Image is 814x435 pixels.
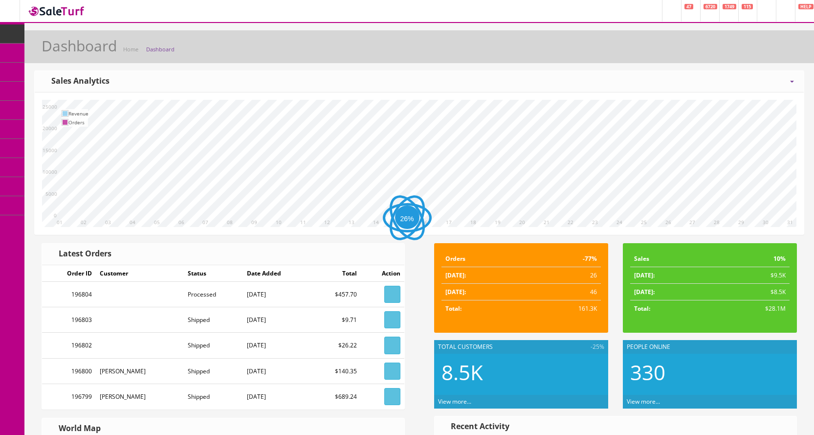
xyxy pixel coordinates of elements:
td: Orders [68,118,88,127]
td: Shipped [184,384,243,409]
td: 26 [524,267,600,284]
span: HELP [798,4,814,9]
td: $8.5K [710,284,790,300]
a: View more... [438,397,471,406]
td: 196800 [42,358,96,384]
h2: 8.5K [441,361,601,384]
td: [DATE] [243,358,312,384]
td: Processed [184,282,243,307]
a: View more... [627,397,660,406]
a: Home [123,46,138,53]
h3: Sales Analytics [44,77,110,86]
h3: World Map [52,424,101,433]
strong: Total: [445,304,462,313]
strong: [DATE]: [634,271,655,279]
td: $26.22 [312,333,361,358]
td: 10% [710,251,790,267]
td: 161.3K [524,300,600,317]
td: Shipped [184,307,243,333]
strong: [DATE]: [634,288,655,296]
td: Shipped [184,333,243,358]
td: Status [184,265,243,282]
div: People Online [623,340,797,354]
td: $9.5K [710,267,790,284]
td: Action [361,265,404,282]
strong: [DATE]: [445,288,466,296]
td: [PERSON_NAME] [96,358,184,384]
td: 196799 [42,384,96,409]
td: Date Added [243,265,312,282]
td: $140.35 [312,358,361,384]
a: Dashboard [146,46,175,53]
td: $9.71 [312,307,361,333]
td: Total [312,265,361,282]
div: Total Customers [434,340,608,354]
td: [DATE] [243,282,312,307]
td: $28.1M [710,300,790,317]
td: Sales [630,251,710,267]
span: 6720 [704,4,717,9]
td: -77% [524,251,600,267]
td: Order ID [42,265,96,282]
h3: Latest Orders [52,250,111,258]
h3: Recent Activity [444,422,510,431]
td: Revenue [68,109,88,118]
td: Shipped [184,358,243,384]
td: 46 [524,284,600,300]
td: Customer [96,265,184,282]
span: 115 [742,4,753,9]
td: Orders [441,251,524,267]
td: $457.70 [312,282,361,307]
td: [PERSON_NAME] [96,384,184,409]
strong: [DATE]: [445,271,466,279]
td: 196804 [42,282,96,307]
td: [DATE] [243,307,312,333]
h1: Dashboard [42,38,117,54]
td: [DATE] [243,384,312,409]
td: [DATE] [243,333,312,358]
span: 1749 [723,4,736,9]
img: SaleTurf [27,4,86,18]
span: -25% [588,343,604,351]
strong: Total: [634,304,650,313]
td: 196802 [42,333,96,358]
h2: 330 [630,361,790,384]
span: 47 [684,4,693,9]
td: 196803 [42,307,96,333]
td: $689.24 [312,384,361,409]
